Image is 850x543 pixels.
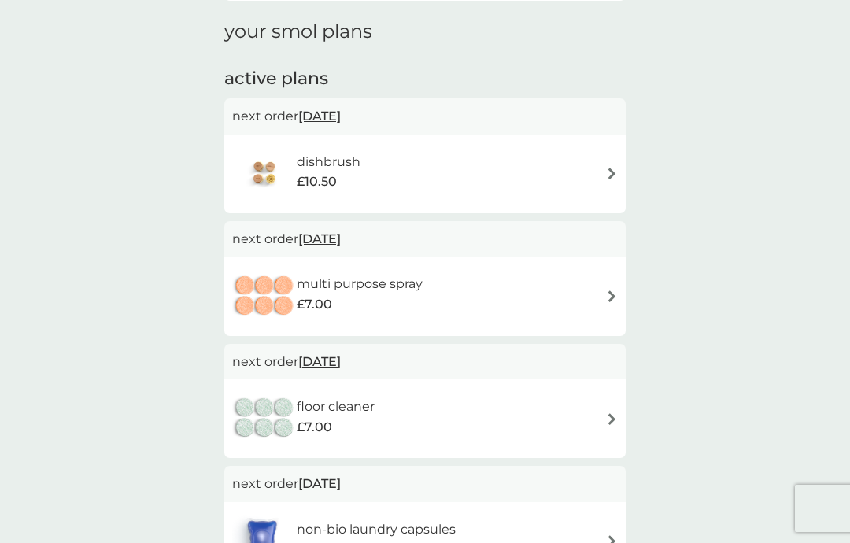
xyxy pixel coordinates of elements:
[606,168,618,179] img: arrow right
[606,290,618,302] img: arrow right
[232,229,618,249] p: next order
[297,274,423,294] h6: multi purpose spray
[297,172,337,192] span: £10.50
[298,346,341,377] span: [DATE]
[232,474,618,494] p: next order
[606,413,618,425] img: arrow right
[297,294,332,315] span: £7.00
[298,101,341,131] span: [DATE]
[232,106,618,127] p: next order
[224,20,626,43] h1: your smol plans
[232,352,618,372] p: next order
[297,417,332,438] span: £7.00
[298,468,341,499] span: [DATE]
[232,146,297,201] img: dishbrush
[297,519,456,540] h6: non-bio laundry capsules
[224,67,626,91] h2: active plans
[297,152,360,172] h6: dishbrush
[232,269,297,324] img: multi purpose spray
[298,223,341,254] span: [DATE]
[232,391,297,446] img: floor cleaner
[297,397,375,417] h6: floor cleaner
